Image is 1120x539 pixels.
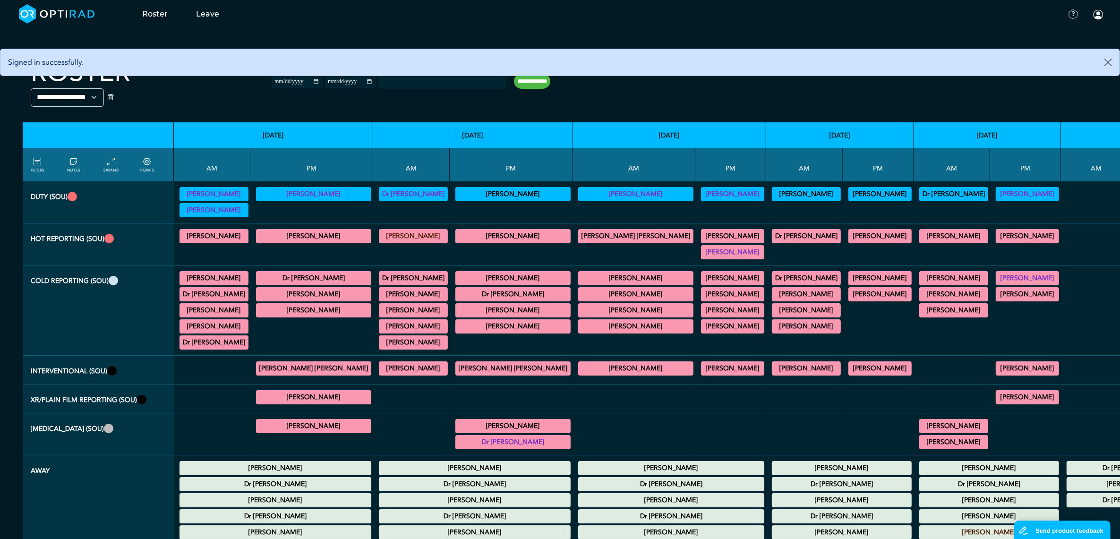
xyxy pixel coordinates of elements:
summary: Dr [PERSON_NAME] [921,188,987,200]
div: IR General Interventional/IR General Diagnostic 13:00 - 17:00 [701,361,764,376]
div: MRI Neuro/General MRI 09:00 - 10:00 [919,271,988,285]
th: [DATE] [766,122,914,148]
summary: [PERSON_NAME] [997,363,1058,374]
div: CT Gastrointestinal 09:00 - 11:00 [379,287,448,301]
summary: [PERSON_NAME] [702,305,763,316]
div: General CT 14:30 - 16:00 [455,303,571,317]
summary: Dr [PERSON_NAME] [457,289,569,300]
th: Duty (SOU) [23,181,174,223]
summary: Dr [PERSON_NAME] [580,479,763,490]
div: Annual Leave 00:00 - 23:59 [772,477,912,491]
div: MRI Trauma & Urgent/CT Trauma & Urgent 13:00 - 17:00 [701,229,764,243]
div: General CT/General MRI 13:00 - 14:00 [701,271,764,285]
div: General CT/General MRI 09:00 - 13:00 [772,319,841,334]
summary: [PERSON_NAME] [850,273,910,284]
summary: Dr [PERSON_NAME] [257,273,370,284]
a: FILTERS [31,156,44,173]
div: Vetting (30 PF Points) 09:00 - 12:00 [772,187,841,201]
div: General MRI 13:30 - 15:30 [256,271,371,285]
summary: [PERSON_NAME] [921,231,987,242]
summary: [PERSON_NAME] [181,188,247,200]
div: Annual Leave 00:00 - 23:59 [919,493,1059,507]
div: IR General Diagnostic/IR General Interventional 13:00 - 17:00 [848,361,912,376]
summary: [PERSON_NAME] [181,305,247,316]
div: Vetting 09:00 - 13:00 [578,187,693,201]
th: PM [450,148,573,181]
summary: Dr [PERSON_NAME] [921,479,1058,490]
div: General MRI 14:30 - 17:00 [996,287,1059,301]
summary: [PERSON_NAME] [457,231,569,242]
div: General MRI 15:30 - 16:30 [256,303,371,317]
summary: [PERSON_NAME] [257,305,370,316]
div: General MRI/General CT 11:00 - 13:00 [578,319,693,334]
summary: [PERSON_NAME] [580,495,763,506]
summary: [PERSON_NAME] [181,462,370,474]
div: General CT 08:00 - 09:00 [772,287,841,301]
summary: [PERSON_NAME] [457,305,569,316]
div: Annual Leave 00:00 - 23:59 [578,493,764,507]
summary: [PERSON_NAME] [181,495,370,506]
div: General MRI 07:00 - 09:00 [772,271,841,285]
div: IR General Diagnostic/IR General Interventional 09:00 - 13:00 [772,361,841,376]
div: Vetting (30 PF Points) 13:00 - 17:00 [701,187,764,201]
summary: [PERSON_NAME] [773,188,839,200]
div: Annual Leave 00:00 - 23:59 [180,493,371,507]
summary: Dr [PERSON_NAME] [380,479,569,490]
summary: Dr [PERSON_NAME] [380,273,446,284]
input: null [379,76,427,85]
summary: [PERSON_NAME] [921,511,1058,522]
div: Other Leave 00:00 - 23:59 [578,509,764,523]
summary: [PERSON_NAME] [257,188,370,200]
summary: Dr [PERSON_NAME] [181,511,370,522]
summary: Dr [PERSON_NAME] [181,479,370,490]
th: Hot Reporting (SOU) [23,223,174,265]
summary: [PERSON_NAME] [702,273,763,284]
summary: [PERSON_NAME] [457,321,569,332]
div: General CT/General MRI 12:30 - 14:30 [455,271,571,285]
th: PM [843,148,914,181]
summary: [PERSON_NAME] [380,289,446,300]
summary: [PERSON_NAME] [997,392,1058,403]
summary: [PERSON_NAME] [380,337,446,348]
div: Vetting (30 PF Points) 13:00 - 17:00 [996,187,1059,201]
div: Vetting 09:00 - 13:00 [379,187,448,201]
div: General MRI 14:30 - 15:00 [701,303,764,317]
div: IR General Diagnostic/IR General Interventional 13:00 - 17:00 [455,361,571,376]
div: Annual Leave 00:00 - 23:59 [379,493,571,507]
div: MRI Neuro 11:30 - 14:00 [180,319,248,334]
div: Annual Leave 00:00 - 23:59 [919,461,1059,475]
div: Annual Leave 00:00 - 23:59 [578,477,764,491]
div: General CT/General MRI 16:00 - 17:00 [701,319,764,334]
div: General CT 10:30 - 11:30 [919,303,988,317]
div: General CT 14:30 - 15:30 [256,287,371,301]
div: Vetting (30 PF Points) 09:00 - 13:00 [919,187,988,201]
summary: [PERSON_NAME] [702,247,763,258]
summary: Dr [PERSON_NAME] [181,337,247,348]
div: General CT/General MRI 07:30 - 09:00 [180,271,248,285]
div: Vetting 09:00 - 10:30 [180,187,248,201]
summary: [PERSON_NAME] [921,289,987,300]
summary: [PERSON_NAME] [257,392,370,403]
summary: [PERSON_NAME] [580,289,692,300]
div: General CT 11:00 - 13:00 [180,303,248,317]
div: CT Trauma & Urgent/MRI Trauma & Urgent 13:00 - 17:00 [701,245,764,259]
summary: [PERSON_NAME] [997,231,1058,242]
div: Other Leave 00:00 - 23:59 [180,509,371,523]
div: General CT 09:30 - 10:30 [379,319,448,334]
div: General MRI 09:00 - 12:30 [379,271,448,285]
div: CB CT Dental 17:30 - 18:30 [848,287,912,301]
summary: Dr [PERSON_NAME] [457,436,569,448]
div: Vetting 13:00 - 17:00 [455,187,571,201]
div: Annual Leave 00:00 - 23:59 [919,509,1059,523]
div: General MRI 10:00 - 13:00 [180,287,248,301]
summary: [PERSON_NAME] [921,305,987,316]
div: CT Trauma & Urgent/MRI Trauma & Urgent 13:00 - 17:00 [848,229,912,243]
summary: [PERSON_NAME] [580,462,763,474]
summary: [PERSON_NAME] [580,273,692,284]
div: Annual Leave 00:00 - 23:59 [578,461,764,475]
summary: Dr [PERSON_NAME] [181,289,247,300]
div: Annual Leave 00:00 - 23:59 [180,477,371,491]
summary: [PERSON_NAME] [380,305,446,316]
summary: [PERSON_NAME] [580,321,692,332]
div: Annual Leave 00:00 - 23:59 [379,461,571,475]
